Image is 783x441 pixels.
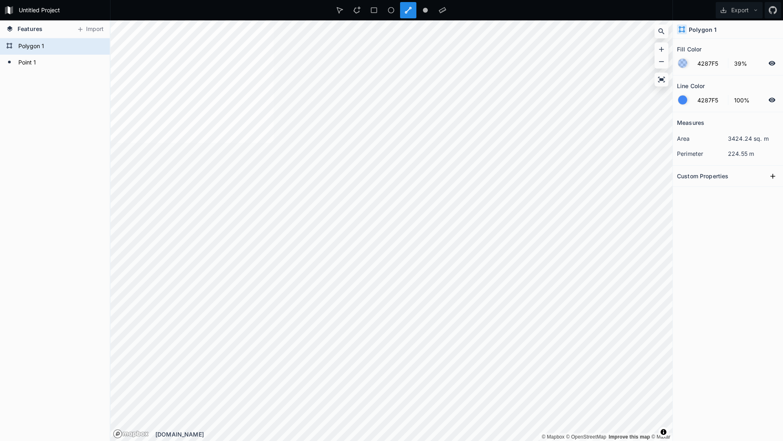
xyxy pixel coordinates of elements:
[73,23,108,36] button: Import
[677,80,705,92] h2: Line Color
[677,134,728,143] dt: area
[652,434,671,440] a: Maxar
[677,170,728,182] h2: Custom Properties
[689,25,717,34] h4: Polygon 1
[113,429,122,439] a: Mapbox logo
[661,428,666,437] span: Toggle attribution
[542,434,564,440] a: Mapbox
[677,43,701,55] h2: Fill Color
[113,429,149,439] a: Mapbox logo
[728,134,779,143] dd: 3424.24 sq. m
[155,430,672,439] div: [DOMAIN_NAME]
[716,2,763,18] button: Export
[677,116,704,129] h2: Measures
[18,24,42,33] span: Features
[728,149,779,158] dd: 224.55 m
[677,149,728,158] dt: perimeter
[566,434,606,440] a: OpenStreetMap
[659,427,668,437] button: Toggle attribution
[608,434,650,440] a: Map feedback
